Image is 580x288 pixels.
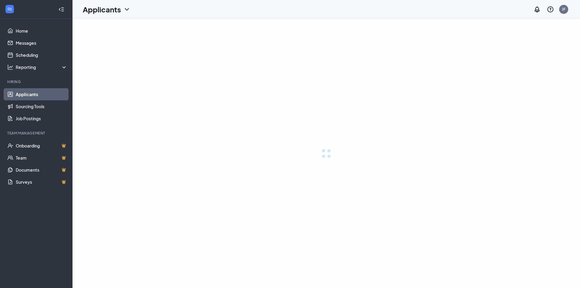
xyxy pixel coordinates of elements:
[16,112,67,125] a: Job Postings
[547,6,554,13] svg: QuestionInfo
[16,176,67,188] a: SurveysCrown
[16,140,67,152] a: OnboardingCrown
[16,100,67,112] a: Sourcing Tools
[7,131,66,136] div: Team Management
[16,25,67,37] a: Home
[16,49,67,61] a: Scheduling
[58,6,64,12] svg: Collapse
[16,37,67,49] a: Messages
[7,79,66,84] div: Hiring
[16,152,67,164] a: TeamCrown
[16,64,68,70] div: Reporting
[16,88,67,100] a: Applicants
[123,6,130,13] svg: ChevronDown
[533,6,541,13] svg: Notifications
[562,7,565,12] div: JF
[83,4,121,15] h1: Applicants
[7,6,13,12] svg: WorkstreamLogo
[7,64,13,70] svg: Analysis
[16,164,67,176] a: DocumentsCrown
